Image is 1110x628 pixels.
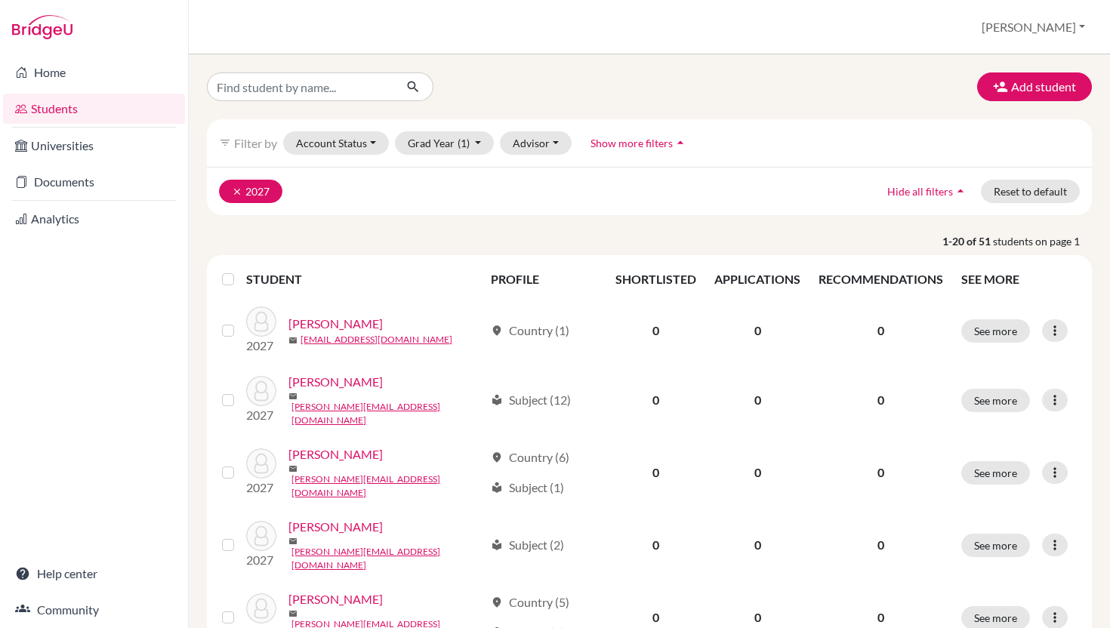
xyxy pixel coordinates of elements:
i: filter_list [219,137,231,149]
p: 2027 [246,337,276,355]
span: local_library [491,394,503,406]
a: [EMAIL_ADDRESS][DOMAIN_NAME] [301,333,452,346]
img: Afidegnon, David [246,306,276,337]
button: See more [961,319,1030,343]
div: Subject (2) [491,536,564,554]
td: 0 [606,297,705,364]
button: See more [961,534,1030,557]
span: location_on [491,325,503,337]
a: [PERSON_NAME][EMAIL_ADDRESS][DOMAIN_NAME] [291,473,483,500]
a: Documents [3,167,185,197]
div: Country (5) [491,593,569,611]
span: students on page 1 [993,233,1092,249]
td: 0 [606,364,705,436]
a: Community [3,595,185,625]
button: Reset to default [981,180,1080,203]
th: RECOMMENDATIONS [809,261,952,297]
span: location_on [491,451,503,463]
th: SEE MORE [952,261,1086,297]
a: [PERSON_NAME][EMAIL_ADDRESS][DOMAIN_NAME] [291,400,483,427]
img: Aschkar, Amin [246,593,276,623]
button: Account Status [283,131,389,155]
a: [PERSON_NAME] [288,445,383,463]
i: clear [232,186,242,197]
a: Analytics [3,204,185,234]
a: [PERSON_NAME] [288,590,383,608]
th: APPLICATIONS [705,261,809,297]
div: Country (1) [491,322,569,340]
button: Show more filtersarrow_drop_up [578,131,701,155]
td: 0 [705,297,809,364]
div: Subject (1) [491,479,564,497]
i: arrow_drop_up [673,135,688,150]
td: 0 [705,364,809,436]
span: mail [288,537,298,546]
a: Students [3,94,185,124]
button: clear2027 [219,180,282,203]
a: Home [3,57,185,88]
th: SHORTLISTED [606,261,705,297]
span: (1) [458,137,470,149]
span: local_library [491,539,503,551]
div: Subject (12) [491,391,571,409]
img: Ahdab, Diala [246,376,276,406]
button: See more [961,461,1030,485]
p: 0 [819,463,943,482]
span: Hide all filters [887,185,953,198]
span: mail [288,464,298,473]
p: 0 [819,608,943,626]
button: [PERSON_NAME] [975,13,1092,42]
td: 0 [606,436,705,509]
a: [PERSON_NAME] [288,315,383,333]
span: mail [288,609,298,618]
button: Grad Year(1) [395,131,495,155]
p: 2027 [246,551,276,569]
div: Country (6) [491,448,569,466]
a: [PERSON_NAME] [288,518,383,536]
i: arrow_drop_up [953,183,968,199]
span: local_library [491,482,503,494]
a: Help center [3,559,185,589]
td: 0 [705,509,809,581]
span: location_on [491,596,503,608]
img: Al Hassan, Omar [246,448,276,479]
strong: 1-20 of 51 [942,233,993,249]
button: Advisor [500,131,572,155]
p: 2027 [246,479,276,497]
button: Add student [977,72,1092,101]
img: Amadu, Zakary [246,521,276,551]
p: 0 [819,322,943,340]
span: mail [288,392,298,401]
button: Hide all filtersarrow_drop_up [874,180,981,203]
td: 0 [606,509,705,581]
span: Show more filters [590,137,673,149]
a: [PERSON_NAME] [288,373,383,391]
a: Universities [3,131,185,161]
span: Filter by [234,136,277,150]
input: Find student by name... [207,72,394,101]
img: Bridge-U [12,15,72,39]
p: 2027 [246,406,276,424]
td: 0 [705,436,809,509]
button: See more [961,389,1030,412]
p: 0 [819,391,943,409]
th: PROFILE [482,261,607,297]
p: 0 [819,536,943,554]
a: [PERSON_NAME][EMAIL_ADDRESS][DOMAIN_NAME] [291,545,483,572]
th: STUDENT [246,261,481,297]
span: mail [288,336,298,345]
